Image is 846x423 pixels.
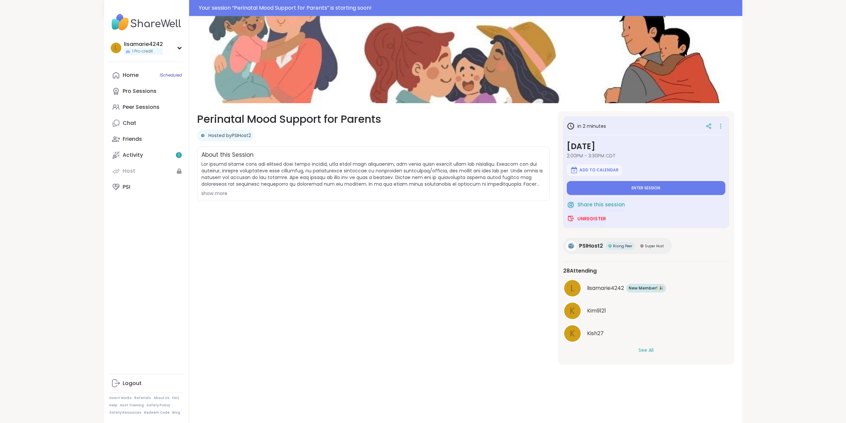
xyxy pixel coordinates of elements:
a: Host Training [120,403,144,408]
a: Peer Sessions [109,99,183,115]
span: 1 [178,152,180,158]
img: ShareWell Logomark [567,201,575,209]
a: Friends [109,131,183,147]
a: Logout [109,375,183,391]
a: llisamarie4242New Member! 🎉 [563,279,729,298]
a: Safety Resources [109,410,141,415]
a: Chat [109,115,183,131]
a: FAQ [172,396,179,400]
div: Activity [123,151,143,159]
span: Share this session [577,201,625,209]
div: Logout [123,380,142,387]
h3: in 2 minutes [567,122,606,130]
button: Unregister [567,212,606,226]
span: Kish27 [587,329,604,337]
h2: About this Session [201,151,254,159]
button: See All [639,347,654,354]
a: Hosted byPSIHost2 [208,132,251,139]
img: ShareWell Logomark [567,215,575,223]
div: lisamarie4242 [124,41,163,48]
div: show more [201,190,545,197]
a: KKish27 [563,324,729,343]
span: 28 Attending [563,267,597,275]
img: Rising Peer [608,244,612,248]
div: Home [123,72,139,79]
span: PSIHost2 [579,242,603,250]
button: Enter session [567,181,725,195]
a: How It Works [109,396,132,400]
span: Rising Peer [613,244,632,249]
span: 2:00PM - 3:30PM CDT [567,152,725,159]
h3: [DATE] [567,140,725,152]
div: Friends [123,135,142,143]
a: About Us [154,396,170,400]
a: Help [109,403,117,408]
a: PSI [109,179,183,195]
a: Home1Scheduled [109,67,183,83]
img: Perinatal Mood Support for Parents cover image [189,16,742,103]
span: l [570,282,574,295]
span: 1 Pro credit [132,49,153,54]
a: Host [109,163,183,179]
img: Super Host [640,244,644,248]
span: Lor ipsumd sitame cons adi elitsed doei tempo incidid, utla etdol magn aliquaenim, adm venia quis... [201,161,545,187]
button: Add to Calendar [567,164,622,176]
a: Pro Sessions [109,83,183,99]
div: Your session “ Perinatal Mood Support for Parents ” is starting soon! [199,4,738,12]
span: Kim9121 [587,307,606,315]
span: K [570,305,575,317]
a: Activity1 [109,147,183,163]
div: Peer Sessions [123,104,160,111]
h1: Perinatal Mood Support for Parents [197,111,550,127]
a: Referrals [134,396,151,400]
a: Safety Policy [147,403,170,408]
button: Share this session [567,198,625,212]
a: Blog [172,410,180,415]
a: KKim9121 [563,302,729,320]
span: l [115,44,117,52]
img: ShareWell Logomark [570,166,578,174]
a: PSIHost2PSIHost2Rising PeerRising PeerSuper HostSuper Host [563,238,672,254]
div: Pro Sessions [123,88,157,95]
a: Redeem Code [144,410,170,415]
span: 1 Scheduled [160,73,182,78]
span: Enter session [632,185,660,191]
div: PSI [123,183,130,191]
span: Super Host [645,244,664,249]
img: PSIHost2 [566,241,576,251]
img: PSIHost2 [199,132,206,139]
div: Host [123,167,135,175]
span: lisamarie4242 [587,284,624,292]
span: Add to Calendar [579,167,619,173]
span: K [570,327,575,340]
span: New Member! 🎉 [629,285,664,291]
span: Unregister [577,215,606,222]
div: Chat [123,119,136,127]
img: ShareWell Nav Logo [109,11,183,34]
